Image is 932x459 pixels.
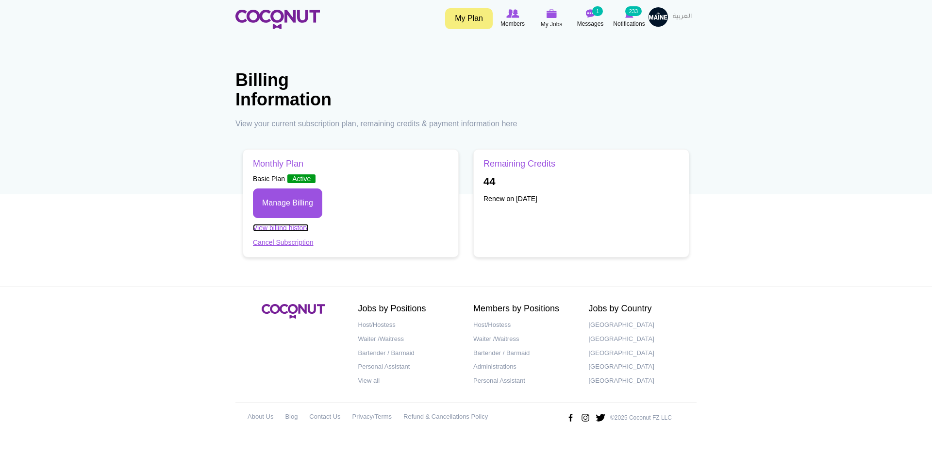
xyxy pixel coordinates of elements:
[358,346,459,360] a: Bartender / Barmaid
[473,332,574,346] a: Waiter /Waitress
[506,9,519,18] img: Browse Members
[253,159,449,169] h3: Monthly Plan
[592,6,603,16] small: 1
[358,332,459,346] a: Waiter /Waitress
[235,10,320,29] img: Home
[285,410,298,424] a: Blog
[403,410,488,424] a: Refund & Cancellations Policy
[613,19,645,29] span: Notifications
[541,19,563,29] span: My Jobs
[625,6,642,16] small: 233
[589,304,690,314] h2: Jobs by Country
[358,318,459,332] a: Host/Hostess
[352,410,392,424] a: Privacy/Terms
[589,318,690,332] a: [GEOGRAPHIC_DATA]
[248,410,273,424] a: About Us
[589,374,690,388] a: [GEOGRAPHIC_DATA]
[473,360,574,374] a: Administrations
[532,7,571,30] a: My Jobs My Jobs
[445,8,493,29] a: My Plan
[473,304,574,314] h2: Members by Positions
[473,346,574,360] a: Bartender / Barmaid
[625,9,633,18] img: Notifications
[571,7,610,30] a: Messages Messages 1
[473,318,574,332] a: Host/Hostess
[253,174,449,184] p: Basic Plan
[358,360,459,374] a: Personal Assistant
[262,304,325,319] img: Coconut
[358,304,459,314] h2: Jobs by Positions
[287,174,316,183] span: Active
[610,7,649,30] a: Notifications Notifications 233
[253,224,309,232] a: View billing history
[235,70,381,109] h1: Billing Information
[473,374,574,388] a: Personal Assistant
[546,9,557,18] img: My Jobs
[493,7,532,30] a: Browse Members Members
[595,410,606,425] img: Twitter
[585,9,595,18] img: Messages
[309,410,340,424] a: Contact Us
[358,374,459,388] a: View all
[565,410,576,425] img: Facebook
[483,194,679,204] p: Renew on [DATE]
[589,346,690,360] a: [GEOGRAPHIC_DATA]
[610,414,672,422] p: ©2025 Coconut FZ LLC
[483,159,679,169] h3: Remaining Credits
[253,188,322,218] a: Manage Billing
[577,19,604,29] span: Messages
[253,238,314,246] a: Cancel Subscription
[668,7,697,27] a: العربية
[483,175,495,187] b: 44
[500,19,525,29] span: Members
[235,119,697,130] p: View your current subscription plan, remaining credits & payment information here
[589,332,690,346] a: [GEOGRAPHIC_DATA]
[580,410,591,425] img: Instagram
[589,360,690,374] a: [GEOGRAPHIC_DATA]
